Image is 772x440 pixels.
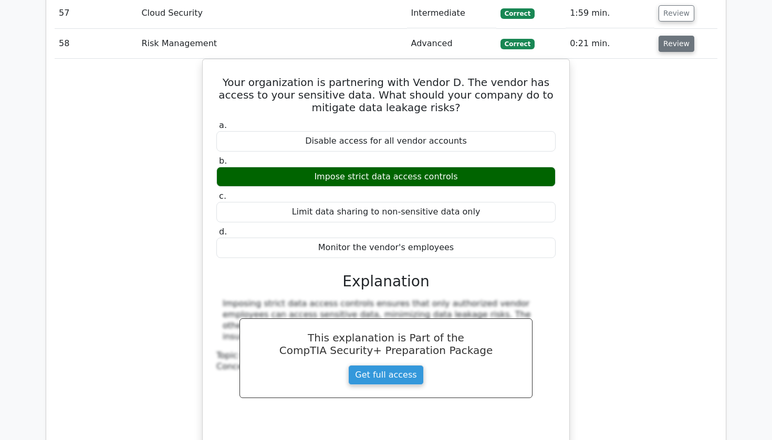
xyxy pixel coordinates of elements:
[500,8,535,19] span: Correct
[137,29,406,59] td: Risk Management
[215,76,557,114] h5: Your organization is partnering with Vendor D. The vendor has access to your sensitive data. What...
[219,156,227,166] span: b.
[55,29,137,59] td: 58
[216,350,556,361] div: Topic:
[223,273,549,291] h3: Explanation
[659,36,694,52] button: Review
[216,361,556,372] div: Concept:
[216,167,556,187] div: Impose strict data access controls
[219,227,227,237] span: d.
[216,131,556,152] div: Disable access for all vendor accounts
[216,238,556,258] div: Monitor the vendor's employees
[500,39,535,49] span: Correct
[216,202,556,222] div: Limit data sharing to non-sensitive data only
[223,298,549,342] div: Imposing strict data access controls ensures that only authorized vendor employees can access sen...
[348,365,423,385] a: Get full access
[659,5,694,22] button: Review
[566,29,654,59] td: 0:21 min.
[219,191,226,201] span: c.
[407,29,496,59] td: Advanced
[219,120,227,130] span: a.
